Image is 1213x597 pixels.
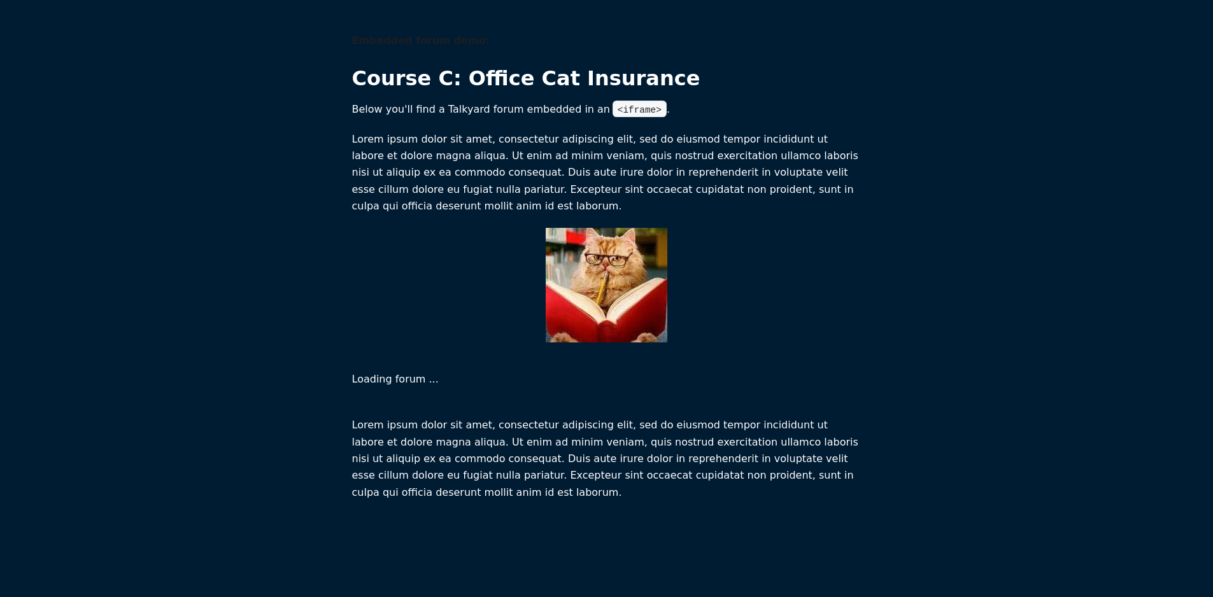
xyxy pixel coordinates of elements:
img: Z [546,228,667,342]
p: Loading forum ... [352,371,862,388]
p: Lorem ipsum dolor sit amet, consectetur adipiscing elit, sed do eiusmod tempor incididunt ut labo... [352,131,862,215]
p: Lorem ipsum dolor sit amet, consectetur adipiscing elit, sed do eiusmod tempor incididunt ut labo... [352,417,862,501]
p: Below you'll find a Talkyard forum embedded in an . [352,101,862,118]
h1: Course C: Office Cat Insurance [352,66,862,91]
b: Embedded forum demo: [352,34,490,46]
code: <iframe> [613,101,667,117]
